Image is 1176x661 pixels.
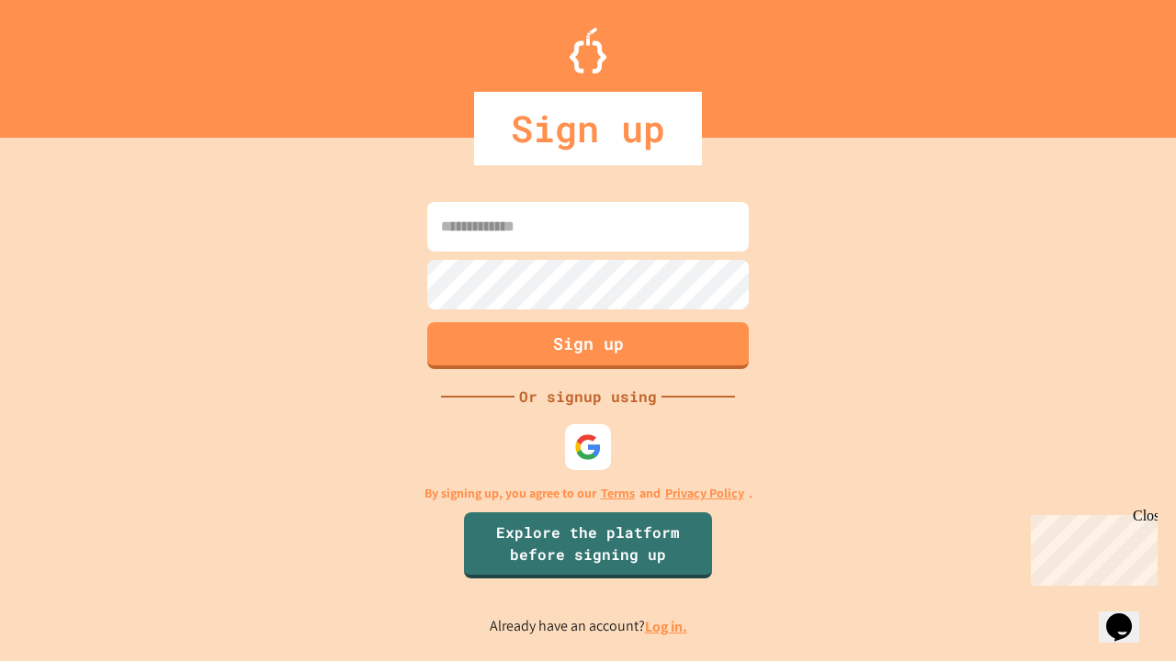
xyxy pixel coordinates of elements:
[427,322,749,369] button: Sign up
[1023,508,1158,586] iframe: chat widget
[645,617,687,636] a: Log in.
[424,484,752,503] p: By signing up, you agree to our and .
[570,28,606,73] img: Logo.svg
[1099,588,1158,643] iframe: chat widget
[474,92,702,165] div: Sign up
[601,484,635,503] a: Terms
[490,615,687,638] p: Already have an account?
[574,433,602,461] img: google-icon.svg
[464,512,712,578] a: Explore the platform before signing up
[7,7,127,117] div: Chat with us now!Close
[665,484,744,503] a: Privacy Policy
[514,386,661,408] div: Or signup using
